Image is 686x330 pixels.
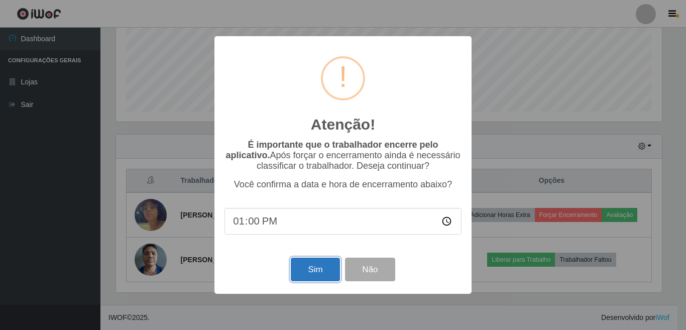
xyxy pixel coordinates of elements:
button: Sim [291,258,339,281]
p: Após forçar o encerramento ainda é necessário classificar o trabalhador. Deseja continuar? [224,140,462,171]
button: Não [345,258,395,281]
p: Você confirma a data e hora de encerramento abaixo? [224,179,462,190]
b: É importante que o trabalhador encerre pelo aplicativo. [225,140,438,160]
h2: Atenção! [311,116,375,134]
